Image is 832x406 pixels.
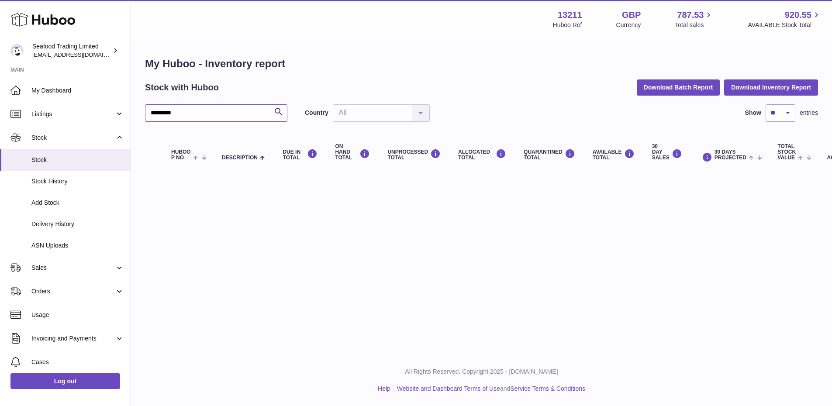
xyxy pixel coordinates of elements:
button: Download Inventory Report [724,79,818,95]
span: Stock [31,134,115,142]
span: Sales [31,264,115,272]
span: Stock History [31,177,124,186]
div: Seafood Trading Limited [32,42,111,59]
div: ON HAND Total [335,144,370,161]
div: Huboo Ref [553,21,582,29]
strong: 13211 [558,9,582,21]
div: AVAILABLE Total [593,149,635,161]
label: Show [745,109,761,117]
span: ASN Uploads [31,241,124,250]
li: and [394,385,585,393]
a: Help [378,385,390,392]
div: DUE IN TOTAL [283,149,318,161]
span: Total stock value [777,144,796,161]
div: 30 DAY SALES [652,144,682,161]
span: 920.55 [785,9,811,21]
span: Delivery History [31,220,124,228]
h2: Stock with Huboo [145,82,219,93]
a: 920.55 AVAILABLE Stock Total [748,9,822,29]
span: Invoicing and Payments [31,334,115,343]
div: QUARANTINED Total [524,149,575,161]
span: Total sales [675,21,714,29]
span: [EMAIL_ADDRESS][DOMAIN_NAME] [32,51,128,58]
a: Website and Dashboard Terms of Use [397,385,500,392]
div: Currency [616,21,641,29]
span: Stock [31,156,124,164]
button: Download Batch Report [637,79,720,95]
span: Listings [31,110,115,118]
div: ALLOCATED Total [458,149,506,161]
h1: My Huboo - Inventory report [145,57,818,71]
label: Country [305,109,328,117]
a: 787.53 Total sales [675,9,714,29]
img: online@rickstein.com [10,44,24,57]
span: Description [222,155,258,161]
span: My Dashboard [31,86,124,95]
span: Add Stock [31,199,124,207]
span: 30 DAYS PROJECTED [715,149,746,161]
p: All Rights Reserved. Copyright 2025 - [DOMAIN_NAME] [138,368,825,376]
span: Huboo P no [171,149,191,161]
a: Log out [10,373,120,389]
span: AVAILABLE Stock Total [748,21,822,29]
a: Service Terms & Conditions [510,385,585,392]
strong: GBP [622,9,641,21]
span: Orders [31,287,115,296]
div: UNPROCESSED Total [387,149,441,161]
span: Usage [31,311,124,319]
span: Cases [31,358,124,366]
span: entries [800,109,818,117]
span: 787.53 [677,9,704,21]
